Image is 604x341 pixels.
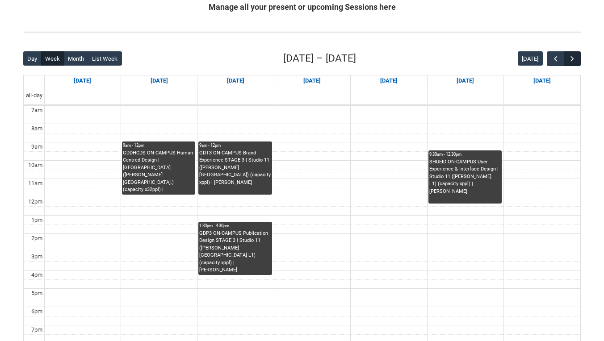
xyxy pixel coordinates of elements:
[23,1,581,13] h2: Manage all your present or upcoming Sessions here
[26,179,44,188] div: 11am
[302,75,323,86] a: Go to December 3, 2025
[26,161,44,170] div: 10am
[26,197,44,206] div: 12pm
[532,75,553,86] a: Go to December 6, 2025
[199,142,271,149] div: 9am - 12pm
[64,51,88,66] button: Month
[23,27,581,37] img: REDU_GREY_LINE
[41,51,64,66] button: Week
[283,51,356,66] h2: [DATE] – [DATE]
[429,158,501,195] div: SHUEID ON-CAMPUS User Experience & Interface Design | Studio 11 ([PERSON_NAME]. L1) (capacity xpp...
[29,289,44,298] div: 5pm
[29,124,44,133] div: 8am
[88,51,122,66] button: List Week
[518,51,543,66] button: [DATE]
[29,270,44,279] div: 4pm
[29,216,44,225] div: 1pm
[123,150,194,195] div: GDDHCDS ON-CAMPUS Human Centred Design | [GEOGRAPHIC_DATA] ([PERSON_NAME][GEOGRAPHIC_DATA].) (cap...
[199,223,271,229] div: 1:30pm - 4:30pm
[547,51,564,66] button: Previous Week
[199,150,271,187] div: GDT3 ON-CAMPUS Brand Experience STAGE 3 | Studio 11 ([PERSON_NAME][GEOGRAPHIC_DATA]) (capacity xp...
[455,75,476,86] a: Go to December 5, 2025
[225,75,246,86] a: Go to December 2, 2025
[199,230,271,274] div: GDP3 ON-CAMPUS Publication Design STAGE 3 | Studio 11 ([PERSON_NAME][GEOGRAPHIC_DATA] L1) (capaci...
[29,234,44,243] div: 2pm
[29,142,44,151] div: 9am
[29,325,44,334] div: 7pm
[29,252,44,261] div: 3pm
[564,51,581,66] button: Next Week
[72,75,93,86] a: Go to November 30, 2025
[378,75,399,86] a: Go to December 4, 2025
[24,91,44,100] span: all-day
[429,151,501,158] div: 9:30am - 12:30pm
[29,307,44,316] div: 6pm
[149,75,170,86] a: Go to December 1, 2025
[123,142,194,149] div: 9am - 12pm
[23,51,42,66] button: Day
[29,106,44,115] div: 7am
